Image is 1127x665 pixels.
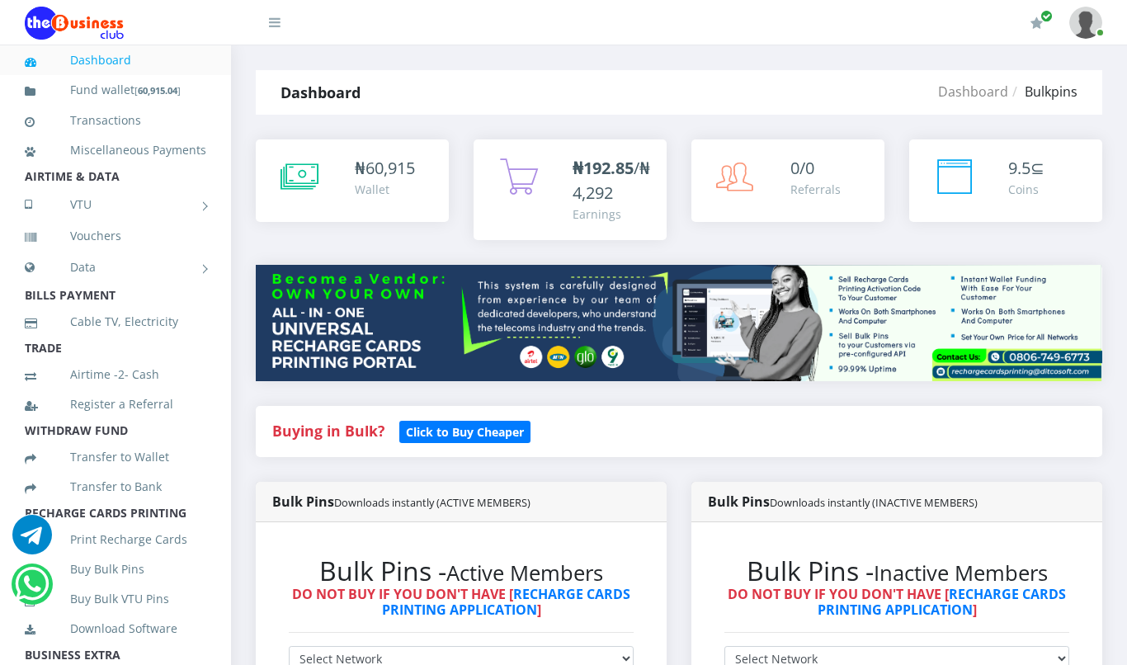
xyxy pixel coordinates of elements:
[25,101,206,139] a: Transactions
[573,205,650,223] div: Earnings
[1008,156,1044,181] div: ⊆
[25,184,206,225] a: VTU
[256,139,449,222] a: ₦60,915 Wallet
[365,157,415,179] span: 60,915
[289,555,634,587] h2: Bulk Pins -
[334,495,530,510] small: Downloads instantly (ACTIVE MEMBERS)
[1069,7,1102,39] img: User
[25,468,206,506] a: Transfer to Bank
[25,7,124,40] img: Logo
[25,580,206,618] a: Buy Bulk VTU Pins
[1008,82,1077,101] li: Bulkpins
[474,139,667,240] a: ₦192.85/₦4,292 Earnings
[25,356,206,394] a: Airtime -2- Cash
[790,181,841,198] div: Referrals
[138,84,177,97] b: 60,915.04
[25,131,206,169] a: Miscellaneous Payments
[272,493,530,511] strong: Bulk Pins
[382,585,631,619] a: RECHARGE CARDS PRINTING APPLICATION
[818,585,1067,619] a: RECHARGE CARDS PRINTING APPLICATION
[12,527,52,554] a: Chat for support
[691,139,884,222] a: 0/0 Referrals
[406,424,524,440] b: Click to Buy Cheaper
[15,577,49,604] a: Chat for support
[355,156,415,181] div: ₦
[728,585,1066,619] strong: DO NOT BUY IF YOU DON'T HAVE [ ]
[1030,17,1043,30] i: Renew/Upgrade Subscription
[25,521,206,559] a: Print Recharge Cards
[446,559,603,587] small: Active Members
[25,71,206,110] a: Fund wallet[60,915.04]
[1008,181,1044,198] div: Coins
[25,385,206,423] a: Register a Referral
[1008,157,1030,179] span: 9.5
[25,438,206,476] a: Transfer to Wallet
[770,495,978,510] small: Downloads instantly (INACTIVE MEMBERS)
[573,157,650,204] span: /₦4,292
[281,83,361,102] strong: Dashboard
[25,41,206,79] a: Dashboard
[938,83,1008,101] a: Dashboard
[724,555,1069,587] h2: Bulk Pins -
[25,247,206,288] a: Data
[355,181,415,198] div: Wallet
[25,217,206,255] a: Vouchers
[25,610,206,648] a: Download Software
[1040,10,1053,22] span: Renew/Upgrade Subscription
[25,303,206,341] a: Cable TV, Electricity
[272,421,384,441] strong: Buying in Bulk?
[573,157,634,179] b: ₦192.85
[790,157,814,179] span: 0/0
[256,265,1102,381] img: multitenant_rcp.png
[25,550,206,588] a: Buy Bulk Pins
[874,559,1048,587] small: Inactive Members
[134,84,181,97] small: [ ]
[399,421,530,441] a: Click to Buy Cheaper
[708,493,978,511] strong: Bulk Pins
[292,585,630,619] strong: DO NOT BUY IF YOU DON'T HAVE [ ]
